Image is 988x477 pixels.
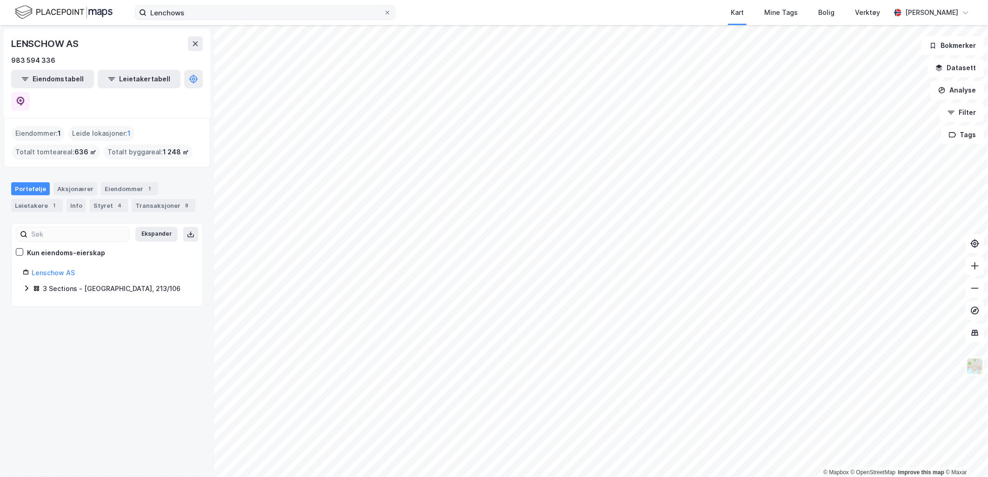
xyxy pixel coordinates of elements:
span: 1 248 ㎡ [163,146,189,158]
img: logo.f888ab2527a4732fd821a326f86c7f29.svg [15,4,113,20]
iframe: Chat Widget [941,432,988,477]
a: Lenschow AS [32,269,75,277]
button: Analyse [930,81,984,99]
button: Filter [940,103,984,122]
div: Styret [90,199,128,212]
div: Kart [731,7,744,18]
button: Eiendomstabell [11,70,94,88]
a: Improve this map [898,469,944,476]
div: Totalt byggareal : [104,145,193,159]
div: 3 Sections - [GEOGRAPHIC_DATA], 213/106 [43,283,180,294]
div: [PERSON_NAME] [905,7,958,18]
div: 8 [182,201,192,210]
span: 1 [127,128,131,139]
div: Leide lokasjoner : [68,126,134,141]
div: Portefølje [11,182,50,195]
div: Bolig [818,7,834,18]
div: 1 [145,184,154,193]
a: Mapbox [823,469,849,476]
button: Datasett [928,59,984,77]
div: Kun eiendoms-eierskap [27,247,105,258]
div: Aksjonærer [53,182,97,195]
div: Leietakere [11,199,63,212]
div: 4 [115,201,124,210]
div: Eiendommer : [12,126,65,141]
div: Mine Tags [764,7,798,18]
div: Verktøy [855,7,880,18]
div: Totalt tomteareal : [12,145,100,159]
img: Z [966,358,984,375]
div: LENSCHOW AS [11,36,80,51]
span: 636 ㎡ [74,146,96,158]
div: Info [67,199,86,212]
div: Transaksjoner [132,199,195,212]
div: 1 [50,201,59,210]
div: 983 594 336 [11,55,55,66]
span: 1 [58,128,61,139]
input: Søk [27,227,129,241]
a: OpenStreetMap [851,469,896,476]
button: Tags [941,126,984,144]
button: Ekspander [135,227,178,242]
button: Leietakertabell [98,70,180,88]
div: Eiendommer [101,182,158,195]
button: Bokmerker [921,36,984,55]
input: Søk på adresse, matrikkel, gårdeiere, leietakere eller personer [147,6,384,20]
